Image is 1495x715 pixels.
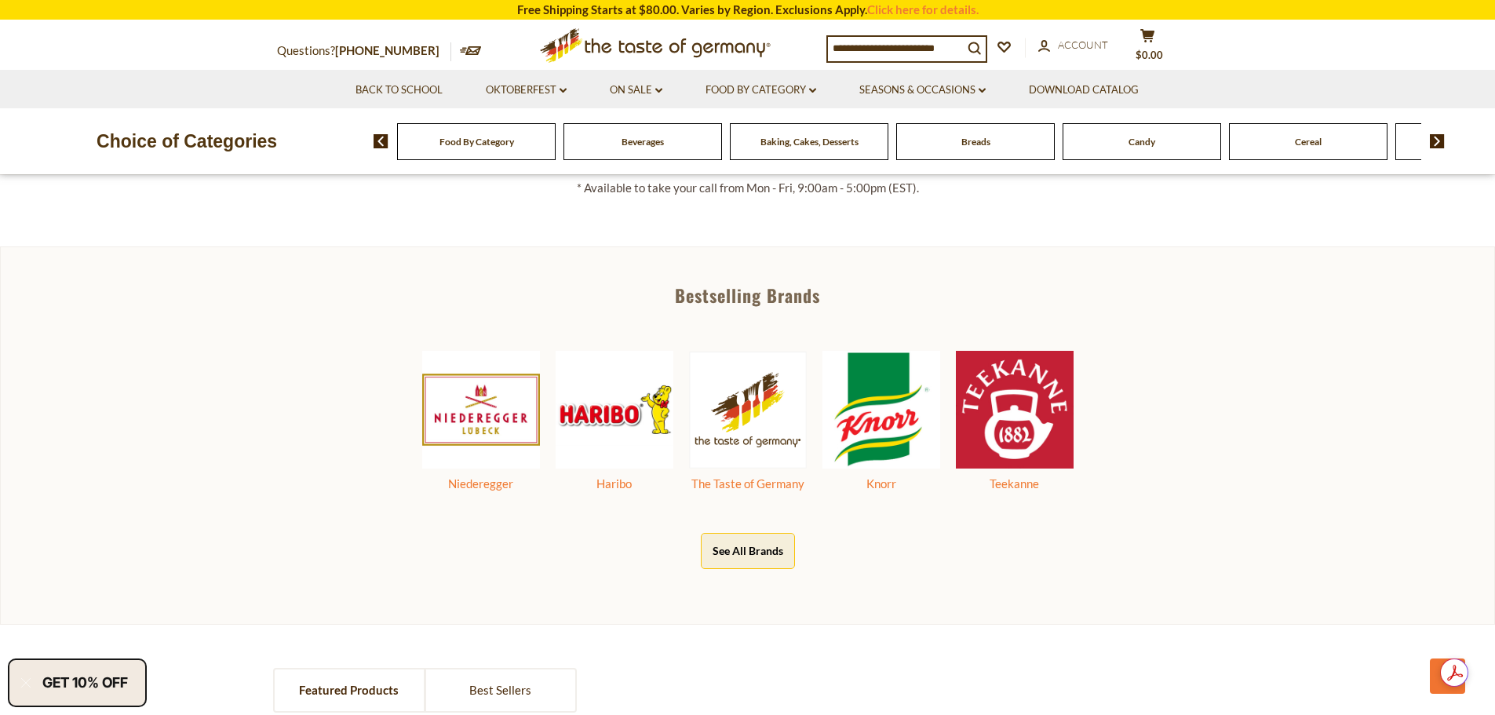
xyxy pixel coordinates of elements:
[1125,28,1172,67] button: $0.00
[374,134,388,148] img: previous arrow
[822,474,940,494] div: Knorr
[956,474,1074,494] div: Teekanne
[1295,136,1322,148] a: Cereal
[867,2,979,16] a: Click here for details.
[961,136,990,148] a: Breads
[356,82,443,99] a: Back to School
[701,533,795,568] button: See All Brands
[277,41,451,61] p: Questions?
[1129,136,1155,148] a: Candy
[956,457,1074,494] a: Teekanne
[822,457,940,494] a: Knorr
[1136,49,1163,61] span: $0.00
[622,136,664,148] a: Beverages
[689,474,807,494] div: The Taste of Germany
[689,457,807,494] a: The Taste of Germany
[439,136,514,148] a: Food By Category
[422,474,540,494] div: Niederegger
[1029,82,1139,99] a: Download Catalog
[859,82,986,99] a: Seasons & Occasions
[1058,38,1108,51] span: Account
[706,82,816,99] a: Food By Category
[822,351,940,469] img: Knorr
[556,474,673,494] div: Haribo
[556,351,673,469] img: Haribo
[275,669,424,711] a: Featured Products
[689,352,807,469] img: The Taste of Germany
[760,136,859,148] a: Baking, Cakes, Desserts
[1430,134,1445,148] img: next arrow
[1038,37,1108,54] a: Account
[426,669,575,711] a: Best Sellers
[610,82,662,99] a: On Sale
[335,43,439,57] a: [PHONE_NUMBER]
[422,351,540,469] img: Niederegger
[1,286,1494,304] div: Bestselling Brands
[422,457,540,494] a: Niederegger
[486,82,567,99] a: Oktoberfest
[956,351,1074,469] img: Teekanne
[556,457,673,494] a: Haribo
